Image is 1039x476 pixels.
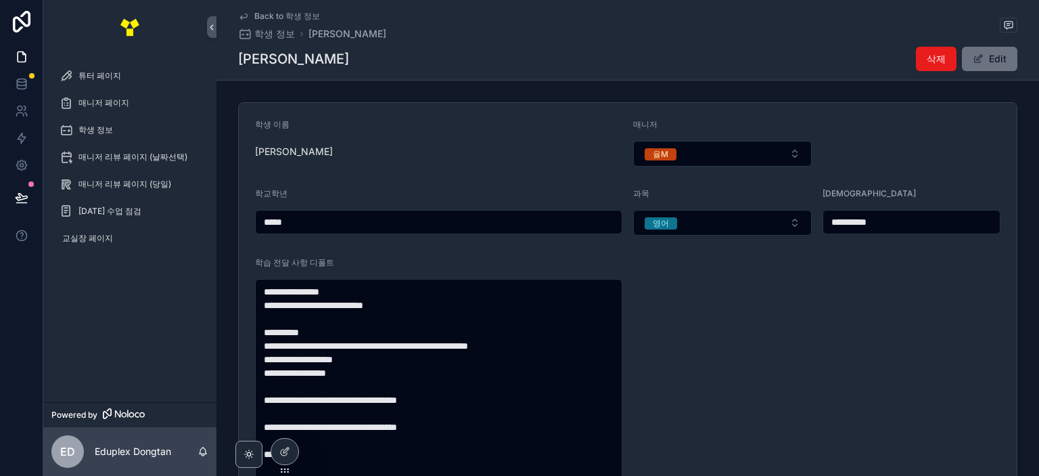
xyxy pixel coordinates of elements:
[78,70,121,81] span: 튜터 페이지
[633,119,657,129] span: 매니저
[78,179,171,190] span: 매니저 리뷰 페이지 (당일)
[633,141,812,167] button: Select Button
[308,27,386,41] a: [PERSON_NAME]
[51,172,208,196] a: 매니저 리뷰 페이지 (당일)
[51,145,208,169] a: 매니저 리뷰 페이지 (날짜선택)
[51,118,208,142] a: 학생 정보
[653,217,669,230] div: 영어
[78,152,187,163] span: 매니저 리뷰 페이지 (날짜선택)
[254,11,320,22] span: Back to 학생 정보
[51,64,208,88] a: 튜터 페이지
[43,54,216,268] div: scrollable content
[962,47,1017,71] button: Edit
[238,27,295,41] a: 학생 정보
[255,145,622,158] span: [PERSON_NAME]
[255,119,290,129] span: 학생 이름
[119,16,141,38] img: App logo
[95,445,171,458] p: Eduplex Dongtan
[51,91,208,115] a: 매니저 페이지
[916,47,956,71] button: 삭제
[78,98,129,108] span: 매니저 페이지
[823,188,916,198] span: [DEMOGRAPHIC_DATA]
[78,125,113,135] span: 학생 정보
[51,410,97,420] span: Powered by
[255,188,287,198] span: 학교학년
[927,52,946,66] span: 삭제
[238,11,320,22] a: Back to 학생 정보
[51,226,208,251] a: 교실장 페이지
[78,206,141,217] span: [DATE] 수업 점검
[254,27,295,41] span: 학생 정보
[43,402,216,427] a: Powered by
[238,49,349,68] h1: [PERSON_NAME]
[51,199,208,223] a: [DATE] 수업 점검
[633,188,649,198] span: 과목
[62,233,113,244] span: 교실장 페이지
[653,148,668,160] div: 율M
[255,257,334,267] span: 학습 전달 사항 디폴트
[633,210,812,236] button: Select Button
[60,443,75,460] span: ED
